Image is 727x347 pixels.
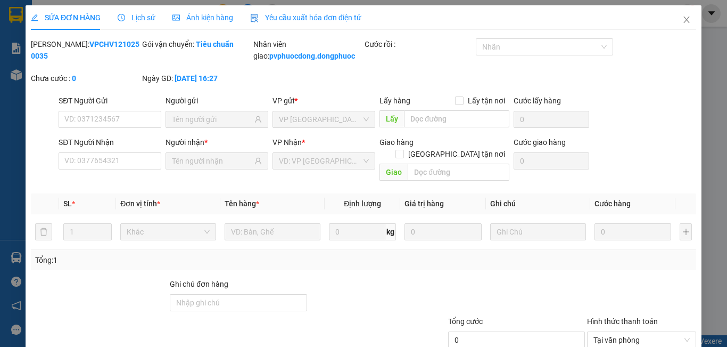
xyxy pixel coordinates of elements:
input: Cước lấy hàng [513,111,589,128]
input: Cước giao hàng [513,152,589,170]
span: VPPD1210250008 [53,68,112,76]
div: Tổng: 1 [35,254,282,266]
span: ----------------------------------------- [29,58,130,66]
div: SĐT Người Gửi [59,95,161,107]
span: VP Nhận [272,138,302,147]
span: Lấy [379,110,404,127]
b: [DATE] 16:27 [175,74,218,83]
div: [PERSON_NAME]: [31,38,140,62]
label: Cước lấy hàng [513,96,560,105]
span: picture [172,14,180,21]
button: Close [672,5,701,35]
span: kg [385,223,396,240]
span: Lấy tận nơi [463,95,509,107]
input: Dọc đường [404,110,509,127]
input: Ghi Chú [490,223,586,240]
span: SL [63,199,72,208]
div: Nhân viên giao: [253,38,362,62]
span: Định lượng [344,199,381,208]
span: Cước hàng [594,199,631,208]
b: VPCHV1210250035 [31,40,139,60]
img: logo [4,6,51,53]
input: Tên người nhận [172,155,252,167]
span: Yêu cầu xuất hóa đơn điện tử [250,13,361,22]
span: [GEOGRAPHIC_DATA] tận nơi [403,148,509,160]
b: Tiêu chuẩn [196,40,234,49]
span: Bến xe [GEOGRAPHIC_DATA] [84,17,143,30]
div: Gói vận chuyển: [142,38,251,50]
span: Khác [127,224,210,240]
img: icon [250,14,259,22]
div: SĐT Người Nhận [59,136,161,148]
span: Giao [379,164,408,181]
input: 0 [594,223,671,240]
span: SỬA ĐƠN HÀNG [31,13,101,22]
div: Cước rồi : [365,38,474,50]
b: 0 [72,74,76,83]
input: VD: Bàn, Ghế [225,223,320,240]
span: Đơn vị tính [120,199,160,208]
th: Ghi chú [486,193,590,214]
label: Ghi chú đơn hàng [170,280,228,288]
span: user [254,116,262,123]
span: Lịch sử [118,13,155,22]
span: Tổng cước [448,317,483,326]
div: Người gửi [166,95,268,107]
div: Chưa cước : [31,72,140,84]
span: Hotline: 19001152 [84,47,130,54]
span: user [254,157,262,165]
span: edit [31,14,38,21]
span: [PERSON_NAME]: [3,69,112,75]
input: Tên người gửi [172,114,252,125]
span: close [682,15,691,24]
button: delete [35,223,52,240]
strong: ĐỒNG PHƯỚC [84,6,146,15]
div: Ngày GD: [142,72,251,84]
span: clock-circle [118,14,125,21]
b: pvphuocdong.dongphuoc [269,52,355,60]
label: Cước giao hàng [513,138,565,147]
span: 01 Võ Văn Truyện, KP.1, Phường 2 [84,32,146,45]
input: 0 [404,223,481,240]
div: VP gửi [272,95,375,107]
span: 10:40:03 [DATE] [23,77,65,84]
span: Giá trị hàng [404,199,444,208]
span: Giao hàng [379,138,414,147]
label: Hình thức thanh toán [587,317,658,326]
input: Dọc đường [408,164,509,181]
span: Ảnh kiện hàng [172,13,233,22]
div: Người nhận [166,136,268,148]
span: Tên hàng [225,199,259,208]
input: Ghi chú đơn hàng [170,294,307,311]
span: VP Phước Đông [279,111,369,127]
span: In ngày: [3,77,65,84]
button: plus [680,223,692,240]
span: Lấy hàng [379,96,410,105]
